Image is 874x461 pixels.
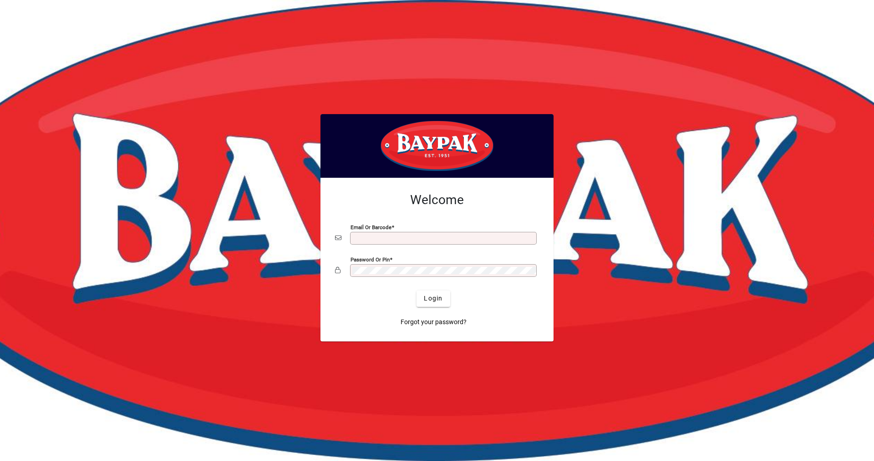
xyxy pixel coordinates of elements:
[351,224,391,230] mat-label: Email or Barcode
[397,314,470,331] a: Forgot your password?
[424,294,442,303] span: Login
[401,317,467,327] span: Forgot your password?
[417,291,450,307] button: Login
[351,256,390,262] mat-label: Password or Pin
[335,192,539,208] h2: Welcome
